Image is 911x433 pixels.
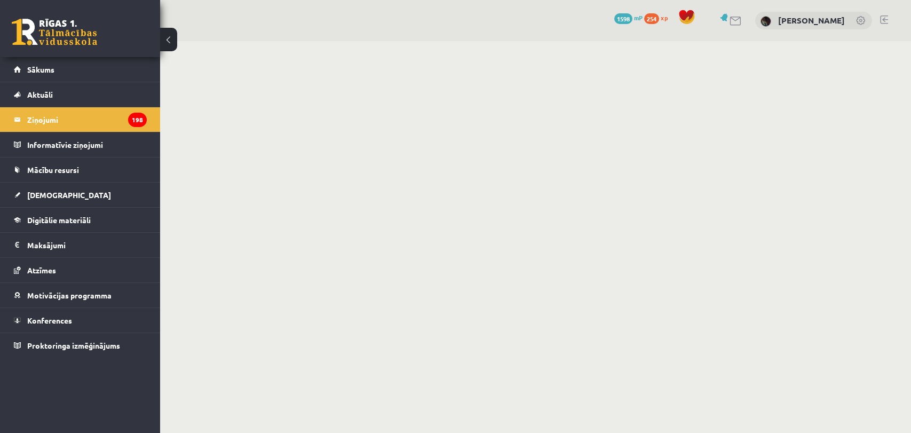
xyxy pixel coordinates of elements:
span: Konferences [27,316,72,325]
span: Sākums [27,65,54,74]
span: Proktoringa izmēģinājums [27,341,120,350]
a: [PERSON_NAME] [778,15,845,26]
a: Aktuāli [14,82,147,107]
a: Digitālie materiāli [14,208,147,232]
legend: Informatīvie ziņojumi [27,132,147,157]
a: Ziņojumi198 [14,107,147,132]
a: Maksājumi [14,233,147,257]
a: 1598 mP [614,13,643,22]
span: Atzīmes [27,265,56,275]
span: xp [661,13,668,22]
a: Atzīmes [14,258,147,282]
span: mP [634,13,643,22]
i: 198 [128,113,147,127]
span: Mācību resursi [27,165,79,175]
legend: Ziņojumi [27,107,147,132]
a: Sākums [14,57,147,82]
a: Informatīvie ziņojumi [14,132,147,157]
span: Digitālie materiāli [27,215,91,225]
span: Aktuāli [27,90,53,99]
span: 254 [644,13,659,24]
img: Kitija Alfus [761,16,771,27]
a: [DEMOGRAPHIC_DATA] [14,183,147,207]
legend: Maksājumi [27,233,147,257]
span: [DEMOGRAPHIC_DATA] [27,190,111,200]
a: 254 xp [644,13,673,22]
a: Konferences [14,308,147,333]
a: Proktoringa izmēģinājums [14,333,147,358]
a: Mācību resursi [14,158,147,182]
span: 1598 [614,13,632,24]
a: Rīgas 1. Tālmācības vidusskola [12,19,97,45]
a: Motivācijas programma [14,283,147,308]
span: Motivācijas programma [27,290,112,300]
